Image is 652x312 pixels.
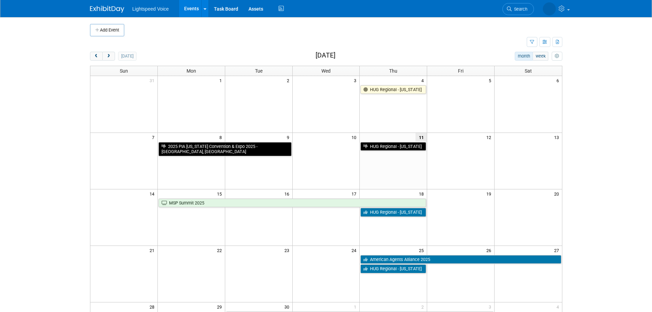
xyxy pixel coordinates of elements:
[556,76,562,85] span: 6
[421,302,427,311] span: 2
[286,133,292,141] span: 9
[525,68,532,74] span: Sat
[151,133,157,141] span: 7
[216,302,225,311] span: 29
[543,2,556,15] img: Alexis Snowbarger
[351,246,359,254] span: 24
[360,142,426,151] a: HUG Regional - [US_STATE]
[488,302,494,311] span: 3
[219,133,225,141] span: 8
[321,68,331,74] span: Wed
[458,68,463,74] span: Fri
[552,52,562,61] button: myCustomButton
[360,264,426,273] a: HUG Regional - [US_STATE]
[284,189,292,198] span: 16
[149,189,157,198] span: 14
[219,76,225,85] span: 1
[149,246,157,254] span: 21
[515,52,533,61] button: month
[418,246,427,254] span: 25
[416,133,427,141] span: 11
[90,6,124,13] img: ExhibitDay
[284,246,292,254] span: 23
[553,133,562,141] span: 13
[421,76,427,85] span: 4
[389,68,397,74] span: Thu
[533,52,548,61] button: week
[553,246,562,254] span: 27
[512,7,527,12] span: Search
[120,68,128,74] span: Sun
[360,255,561,264] a: American Agents Alliance 2025
[555,54,559,59] i: Personalize Calendar
[351,189,359,198] span: 17
[353,302,359,311] span: 1
[486,189,494,198] span: 19
[102,52,115,61] button: next
[486,133,494,141] span: 12
[187,68,196,74] span: Mon
[132,6,169,12] span: Lightspeed Voice
[360,85,426,94] a: HUG Regional - [US_STATE]
[316,52,335,59] h2: [DATE]
[553,189,562,198] span: 20
[216,246,225,254] span: 22
[118,52,136,61] button: [DATE]
[149,302,157,311] span: 28
[149,76,157,85] span: 31
[158,199,426,208] a: MSP Summit 2025
[556,302,562,311] span: 4
[502,3,534,15] a: Search
[158,142,292,156] a: 2025 PIA [US_STATE] Convention & Expo 2025 - [GEOGRAPHIC_DATA], [GEOGRAPHIC_DATA]
[90,24,124,36] button: Add Event
[486,246,494,254] span: 26
[90,52,103,61] button: prev
[360,208,426,217] a: HUG Regional - [US_STATE]
[286,76,292,85] span: 2
[488,76,494,85] span: 5
[216,189,225,198] span: 15
[255,68,263,74] span: Tue
[353,76,359,85] span: 3
[284,302,292,311] span: 30
[351,133,359,141] span: 10
[418,189,427,198] span: 18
